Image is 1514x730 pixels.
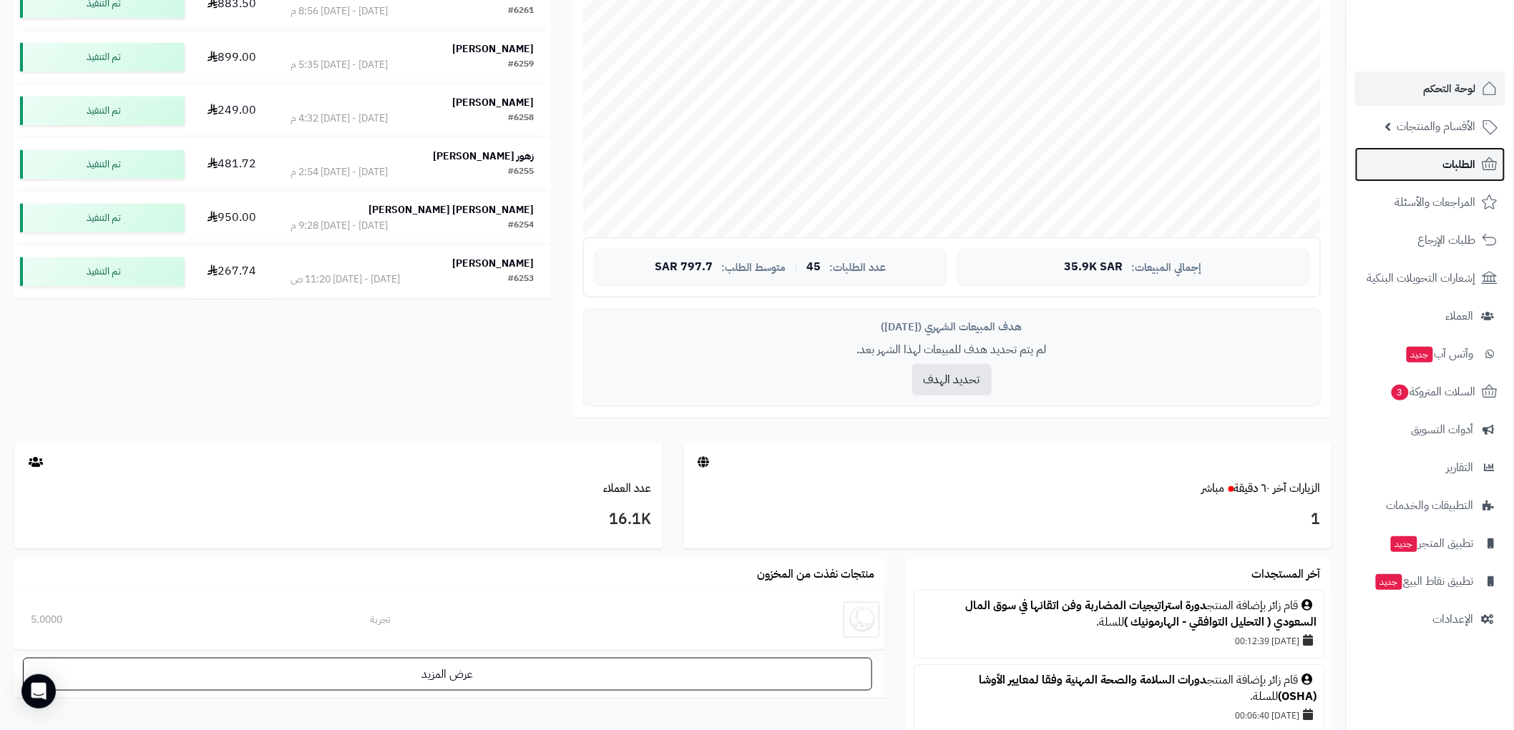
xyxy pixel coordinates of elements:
[922,705,1317,725] div: [DATE] 00:06:40
[829,262,886,274] span: عدد الطلبات:
[1397,117,1476,137] span: الأقسام والمنتجات
[1355,337,1505,371] a: وآتس آبجديد
[1355,375,1505,409] a: السلات المتروكة3
[509,165,534,179] div: #6255
[190,84,274,137] td: 249.00
[1395,192,1476,212] span: المراجعات والأسئلة
[290,219,388,233] div: [DATE] - [DATE] 9:28 م
[1252,568,1321,581] h3: آخر المستجدات
[453,95,534,110] strong: [PERSON_NAME]
[1355,564,1505,598] a: تطبيق نقاط البيعجديد
[1132,262,1202,274] span: إجمالي المبيعات:
[509,272,534,287] div: #6253
[1065,261,1123,274] span: 35.9K SAR
[370,613,620,627] div: تجربة
[1355,488,1505,523] a: التطبيقات والخدمات
[1390,533,1474,553] span: تطبيق المتجر
[509,112,534,126] div: #6258
[31,613,337,627] div: 5.0000
[844,602,879,638] img: تجربة
[1405,344,1474,364] span: وآتس آب
[695,508,1322,532] h3: 1
[190,192,274,245] td: 950.00
[1355,185,1505,220] a: المراجعات والأسئلة
[290,4,388,19] div: [DATE] - [DATE] 8:56 م
[794,262,798,272] span: |
[1391,536,1417,552] span: جديد
[1355,602,1505,636] a: الإعدادات
[1407,347,1433,362] span: جديد
[290,112,388,126] div: [DATE] - [DATE] 4:32 م
[1355,147,1505,182] a: الطلبات
[1202,480,1321,497] a: الزيارات آخر ٦٠ دقيقةمباشر
[23,658,872,691] a: عرض المزيد
[1443,154,1476,174] span: الطلبات
[20,43,185,71] div: تم التنفيذ
[20,257,185,286] div: تم التنفيذ
[721,262,786,274] span: متوسط الطلب:
[1387,495,1474,516] span: التطبيقات والخدمات
[453,41,534,56] strong: [PERSON_NAME]
[290,165,388,179] div: [DATE] - [DATE] 2:54 م
[509,58,534,72] div: #6259
[369,202,534,217] strong: [PERSON_NAME] [PERSON_NAME]
[604,480,652,497] a: عدد العملاء
[1433,609,1474,629] span: الإعدادات
[1424,79,1476,99] span: لوحة التحكم
[21,674,56,709] div: Open Intercom Messenger
[20,204,185,232] div: تم التنفيذ
[1418,230,1476,250] span: طلبات الإرجاع
[290,58,388,72] div: [DATE] - [DATE] 5:35 م
[655,261,713,274] span: 797.7 SAR
[509,4,534,19] div: #6261
[190,245,274,298] td: 267.74
[922,672,1317,705] div: قام زائر بإضافة المنتج للسلة.
[1392,385,1409,400] span: 3
[1355,526,1505,561] a: تطبيق المتجرجديد
[595,320,1309,335] div: هدف المبيعات الشهري ([DATE])
[1374,571,1474,591] span: تطبيق نقاط البيع
[25,508,652,532] h3: 16.1K
[290,272,400,287] div: [DATE] - [DATE] 11:20 ص
[1202,480,1225,497] small: مباشر
[190,31,274,84] td: 899.00
[434,149,534,164] strong: زهور [PERSON_NAME]
[979,671,1317,705] a: دورات السلامة والصحة المهنية وفقا لمعايير الأوشا (OSHA)
[1355,299,1505,333] a: العملاء
[1367,268,1476,288] span: إشعارات التحويلات البنكية
[965,597,1317,631] a: دورة استراتيجيات المضاربة وفن اتقانها في سوق المال السعودي ( التحليل التوافقي - الهارمونيك )
[922,598,1317,631] div: قام زائر بإضافة المنتج للسلة.
[806,261,821,274] span: 45
[1355,261,1505,295] a: إشعارات التحويلات البنكية
[1355,413,1505,447] a: أدوات التسويق
[912,364,992,395] button: تحديد الهدف
[453,256,534,271] strong: [PERSON_NAME]
[595,342,1309,358] p: لم يتم تحديد هدف للمبيعات لهذا الشهر بعد.
[1446,306,1474,326] span: العملاء
[1355,71,1505,106] a: لوحة التحكم
[20,97,185,125] div: تم التنفيذ
[1355,223,1505,257] a: طلبات الإرجاع
[1355,450,1505,485] a: التقارير
[1412,420,1474,440] span: أدوات التسويق
[1447,458,1474,478] span: التقارير
[190,138,274,191] td: 481.72
[757,568,874,581] h3: منتجات نفذت من المخزون
[1376,574,1402,590] span: جديد
[20,150,185,179] div: تم التنفيذ
[509,219,534,233] div: #6254
[1390,382,1476,402] span: السلات المتروكة
[922,631,1317,651] div: [DATE] 00:12:39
